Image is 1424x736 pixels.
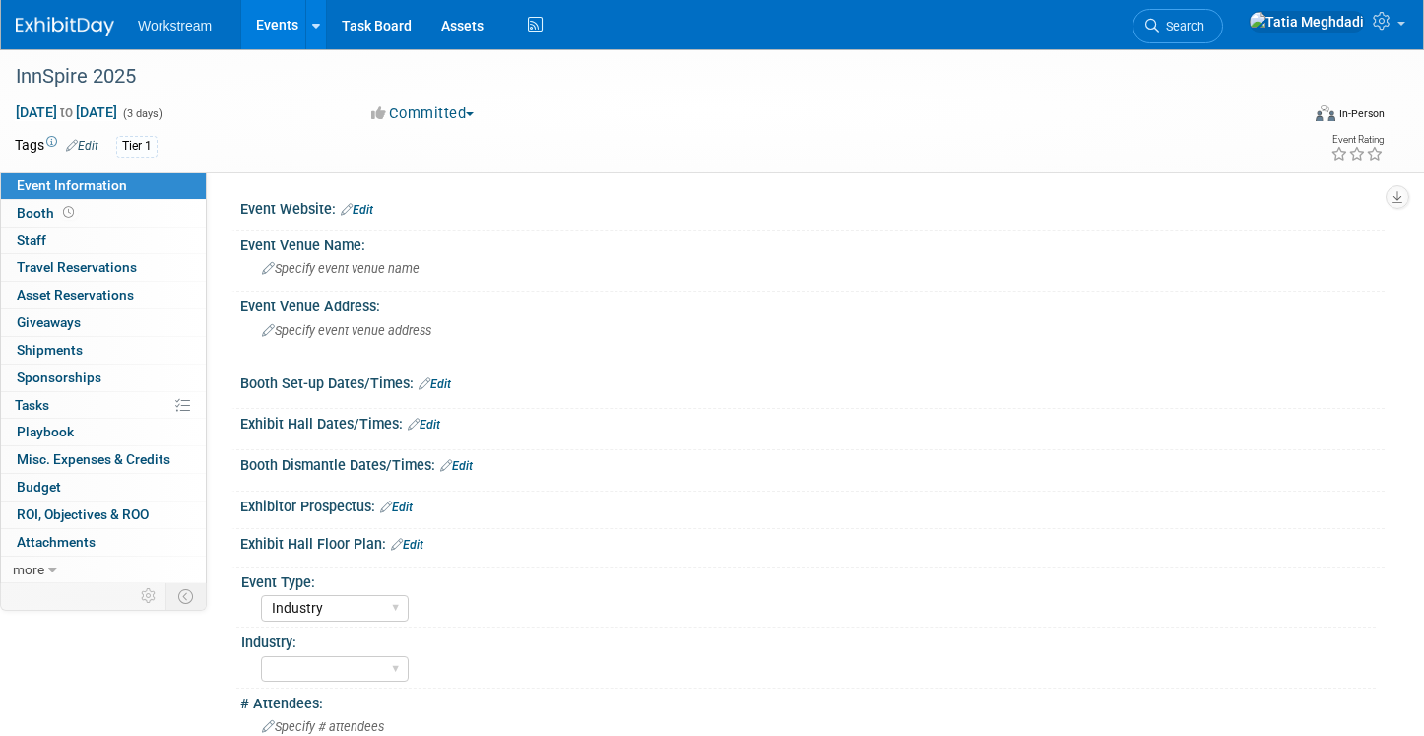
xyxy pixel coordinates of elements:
[1133,9,1223,43] a: Search
[1,309,206,336] a: Giveaways
[1,529,206,556] a: Attachments
[240,194,1385,220] div: Event Website:
[15,397,49,413] span: Tasks
[121,107,162,120] span: (3 days)
[17,534,96,550] span: Attachments
[1249,11,1365,33] img: Tatia Meghdadi
[17,506,149,522] span: ROI, Objectives & ROO
[240,492,1385,517] div: Exhibitor Prospectus:
[241,568,1376,592] div: Event Type:
[1,446,206,473] a: Misc. Expenses & Credits
[17,259,137,275] span: Travel Reservations
[17,424,74,439] span: Playbook
[262,261,420,276] span: Specify event venue name
[66,139,98,153] a: Edit
[341,203,373,217] a: Edit
[419,377,451,391] a: Edit
[17,314,81,330] span: Giveaways
[1,254,206,281] a: Travel Reservations
[391,538,423,552] a: Edit
[17,479,61,495] span: Budget
[59,205,78,220] span: Booth not reserved yet
[138,18,212,33] span: Workstream
[262,323,431,338] span: Specify event venue address
[364,103,482,124] button: Committed
[17,451,170,467] span: Misc. Expenses & Credits
[1338,106,1385,121] div: In-Person
[240,450,1385,476] div: Booth Dismantle Dates/Times:
[240,368,1385,394] div: Booth Set-up Dates/Times:
[380,501,413,514] a: Edit
[262,719,384,734] span: Specify # attendees
[132,583,166,609] td: Personalize Event Tab Strip
[17,287,134,302] span: Asset Reservations
[17,233,46,248] span: Staff
[17,369,101,385] span: Sponsorships
[240,689,1385,713] div: # Attendees:
[1,557,206,583] a: more
[1,474,206,501] a: Budget
[166,583,207,609] td: Toggle Event Tabs
[240,409,1385,435] div: Exhibit Hall Dates/Times:
[1316,105,1335,121] img: Format-Inperson.png
[16,17,114,36] img: ExhibitDay
[17,342,83,358] span: Shipments
[1159,19,1204,33] span: Search
[1,172,206,199] a: Event Information
[1181,102,1385,132] div: Event Format
[17,177,127,193] span: Event Information
[440,459,473,473] a: Edit
[15,103,118,121] span: [DATE] [DATE]
[57,104,76,120] span: to
[408,418,440,432] a: Edit
[9,59,1268,95] div: InnSpire 2025
[1,337,206,364] a: Shipments
[116,136,158,157] div: Tier 1
[1,228,206,254] a: Staff
[1,502,206,528] a: ROI, Objectives & ROO
[1330,135,1384,145] div: Event Rating
[1,392,206,419] a: Tasks
[241,628,1376,652] div: Industry:
[13,562,44,577] span: more
[1,365,206,391] a: Sponsorships
[240,292,1385,316] div: Event Venue Address:
[17,205,78,221] span: Booth
[1,200,206,227] a: Booth
[1,282,206,308] a: Asset Reservations
[1,419,206,445] a: Playbook
[240,529,1385,555] div: Exhibit Hall Floor Plan:
[240,231,1385,255] div: Event Venue Name:
[15,135,98,158] td: Tags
